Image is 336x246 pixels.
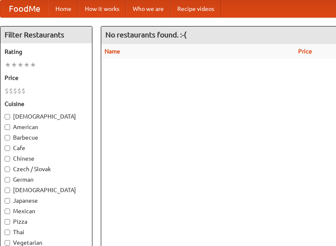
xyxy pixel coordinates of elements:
input: American [5,124,10,130]
a: How it works [78,0,126,17]
a: FoodMe [0,0,49,17]
h5: Cuisine [5,100,88,108]
a: Price [298,48,312,55]
li: ★ [24,60,30,69]
label: Japanese [5,196,88,205]
label: Cafe [5,144,88,152]
ng-pluralize: No restaurants found. :-( [105,31,186,39]
input: Cafe [5,145,10,151]
a: Who we are [126,0,171,17]
h5: Price [5,74,88,82]
li: $ [13,86,17,95]
input: [DEMOGRAPHIC_DATA] [5,188,10,193]
label: German [5,175,88,184]
label: Pizza [5,217,88,226]
label: American [5,123,88,131]
h4: Filter Restaurants [0,26,92,43]
li: ★ [5,60,11,69]
input: German [5,177,10,183]
input: Pizza [5,219,10,225]
input: Japanese [5,198,10,204]
label: [DEMOGRAPHIC_DATA] [5,112,88,121]
label: [DEMOGRAPHIC_DATA] [5,186,88,194]
label: Mexican [5,207,88,215]
input: Vegetarian [5,240,10,246]
li: $ [17,86,21,95]
label: Chinese [5,154,88,163]
li: ★ [17,60,24,69]
input: Chinese [5,156,10,161]
label: Czech / Slovak [5,165,88,173]
li: ★ [11,60,17,69]
input: Barbecue [5,135,10,140]
li: $ [9,86,13,95]
li: ★ [30,60,36,69]
h5: Rating [5,48,88,56]
input: Mexican [5,209,10,214]
a: Name [105,48,120,55]
li: $ [5,86,9,95]
input: [DEMOGRAPHIC_DATA] [5,114,10,119]
label: Thai [5,228,88,236]
li: $ [21,86,26,95]
label: Barbecue [5,133,88,142]
input: Thai [5,230,10,235]
a: Recipe videos [171,0,221,17]
input: Czech / Slovak [5,167,10,172]
a: Home [49,0,78,17]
